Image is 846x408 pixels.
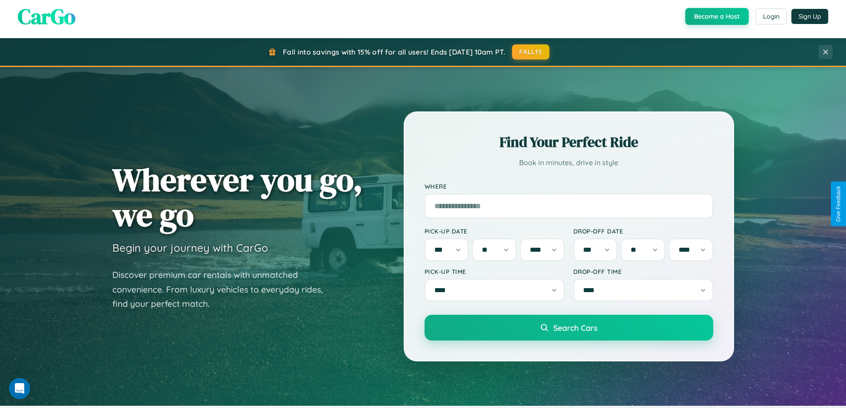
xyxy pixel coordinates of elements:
label: Where [425,182,713,190]
label: Drop-off Time [573,268,713,275]
button: Sign Up [791,9,828,24]
label: Drop-off Date [573,227,713,235]
span: Fall into savings with 15% off for all users! Ends [DATE] 10am PT. [283,48,505,56]
button: Search Cars [425,315,713,341]
h3: Begin your journey with CarGo [112,241,268,254]
button: FALL15 [512,44,549,59]
p: Book in minutes, drive in style [425,156,713,169]
label: Pick-up Time [425,268,564,275]
h1: Wherever you go, we go [112,162,363,232]
div: Give Feedback [835,186,842,222]
p: Discover premium car rentals with unmatched convenience. From luxury vehicles to everyday rides, ... [112,268,334,311]
button: Become a Host [685,8,749,25]
span: CarGo [18,2,75,31]
span: Search Cars [553,323,597,333]
iframe: Intercom live chat [9,378,30,399]
h2: Find Your Perfect Ride [425,132,713,152]
label: Pick-up Date [425,227,564,235]
button: Login [755,8,787,24]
